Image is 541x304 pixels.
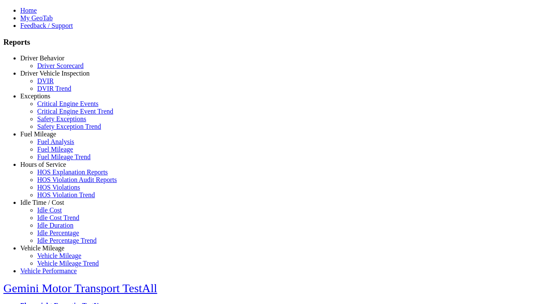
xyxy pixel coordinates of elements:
[37,123,101,130] a: Safety Exception Trend
[37,252,81,259] a: Vehicle Mileage
[37,138,74,145] a: Fuel Analysis
[37,260,99,267] a: Vehicle Mileage Trend
[20,199,64,206] a: Idle Time / Cost
[37,62,84,69] a: Driver Scorecard
[37,176,117,183] a: HOS Violation Audit Reports
[37,85,71,92] a: DVIR Trend
[37,237,96,244] a: Idle Percentage Trend
[37,100,98,107] a: Critical Engine Events
[37,184,80,191] a: HOS Violations
[20,267,77,274] a: Vehicle Performance
[20,70,90,77] a: Driver Vehicle Inspection
[20,130,56,138] a: Fuel Mileage
[20,14,53,22] a: My GeoTab
[37,229,79,236] a: Idle Percentage
[37,146,73,153] a: Fuel Mileage
[20,92,50,100] a: Exceptions
[37,153,90,160] a: Fuel Mileage Trend
[3,38,538,47] h3: Reports
[37,77,54,84] a: DVIR
[20,22,73,29] a: Feedback / Support
[37,214,79,221] a: Idle Cost Trend
[37,108,113,115] a: Critical Engine Event Trend
[20,7,37,14] a: Home
[37,206,62,214] a: Idle Cost
[37,222,74,229] a: Idle Duration
[37,168,108,176] a: HOS Explanation Reports
[37,115,86,122] a: Safety Exceptions
[3,282,157,295] a: Gemini Motor Transport TestAll
[20,54,64,62] a: Driver Behavior
[37,191,95,198] a: HOS Violation Trend
[20,161,66,168] a: Hours of Service
[20,244,64,252] a: Vehicle Mileage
